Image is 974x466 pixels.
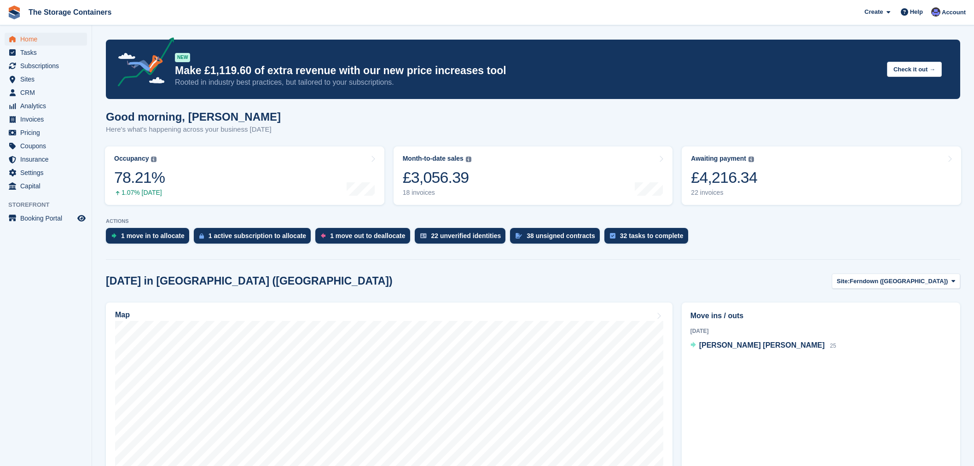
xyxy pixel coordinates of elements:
a: menu [5,153,87,166]
a: menu [5,59,87,72]
a: menu [5,126,87,139]
h1: Good morning, [PERSON_NAME] [106,111,281,123]
span: Home [20,33,75,46]
span: Insurance [20,153,75,166]
div: £4,216.34 [691,168,757,187]
img: move_outs_to_deallocate_icon-f764333ba52eb49d3ac5e1228854f67142a1ed5810a6f6cc68b1a99e826820c5.svg [321,233,325,239]
span: Storefront [8,200,92,210]
div: Occupancy [114,155,149,163]
span: Ferndown ([GEOGRAPHIC_DATA]) [850,277,948,286]
div: 22 invoices [691,189,757,197]
div: 18 invoices [403,189,471,197]
a: Occupancy 78.21% 1.07% [DATE] [105,146,384,205]
button: Check it out → [887,62,942,77]
img: icon-info-grey-7440780725fd019a000dd9b08b2336e03edf1995a4989e88bcd33f0948082b44.svg [466,157,471,162]
a: 1 move out to deallocate [315,228,414,248]
span: Tasks [20,46,75,59]
a: menu [5,99,87,112]
div: Awaiting payment [691,155,746,163]
a: 1 active subscription to allocate [194,228,315,248]
a: menu [5,86,87,99]
span: 25 [830,343,836,349]
span: Create [864,7,883,17]
div: 1.07% [DATE] [114,189,165,197]
img: contract_signature_icon-13c848040528278c33f63329250d36e43548de30e8caae1d1a13099fd9432cc5.svg [516,233,522,239]
span: Analytics [20,99,75,112]
span: Invoices [20,113,75,126]
span: Account [942,8,966,17]
img: stora-icon-8386f47178a22dfd0bd8f6a31ec36ba5ce8667c1dd55bd0f319d3a0aa187defe.svg [7,6,21,19]
a: menu [5,113,87,126]
p: Rooted in industry best practices, but tailored to your subscriptions. [175,77,880,87]
span: [PERSON_NAME] [PERSON_NAME] [699,341,825,349]
a: 38 unsigned contracts [510,228,604,248]
p: Here's what's happening across your business [DATE] [106,124,281,135]
h2: Map [115,311,130,319]
span: Settings [20,166,75,179]
a: 1 move in to allocate [106,228,194,248]
a: menu [5,166,87,179]
span: Booking Portal [20,212,75,225]
div: NEW [175,53,190,62]
div: [DATE] [690,327,951,335]
p: Make £1,119.60 of extra revenue with our new price increases tool [175,64,880,77]
img: verify_identity-adf6edd0f0f0b5bbfe63781bf79b02c33cf7c696d77639b501bdc392416b5a36.svg [420,233,427,239]
p: ACTIONS [106,218,960,224]
a: 22 unverified identities [415,228,510,248]
img: Dan Excell [931,7,940,17]
a: 32 tasks to complete [604,228,693,248]
img: icon-info-grey-7440780725fd019a000dd9b08b2336e03edf1995a4989e88bcd33f0948082b44.svg [151,157,157,162]
button: Site: Ferndown ([GEOGRAPHIC_DATA]) [832,274,960,289]
a: menu [5,180,87,192]
a: Month-to-date sales £3,056.39 18 invoices [394,146,673,205]
a: menu [5,140,87,152]
a: [PERSON_NAME] [PERSON_NAME] 25 [690,340,836,352]
a: Preview store [76,213,87,224]
img: icon-info-grey-7440780725fd019a000dd9b08b2336e03edf1995a4989e88bcd33f0948082b44.svg [748,157,754,162]
a: Awaiting payment £4,216.34 22 invoices [682,146,961,205]
div: Month-to-date sales [403,155,464,163]
span: Pricing [20,126,75,139]
div: 1 move in to allocate [121,232,185,239]
a: menu [5,33,87,46]
span: Subscriptions [20,59,75,72]
div: 78.21% [114,168,165,187]
div: £3,056.39 [403,168,471,187]
span: Capital [20,180,75,192]
img: task-75834270c22a3079a89374b754ae025e5fb1db73e45f91037f5363f120a921f8.svg [610,233,615,239]
span: Sites [20,73,75,86]
h2: Move ins / outs [690,310,951,321]
span: Help [910,7,923,17]
img: active_subscription_to_allocate_icon-d502201f5373d7db506a760aba3b589e785aa758c864c3986d89f69b8ff3... [199,233,204,239]
div: 1 active subscription to allocate [209,232,306,239]
span: CRM [20,86,75,99]
img: move_ins_to_allocate_icon-fdf77a2bb77ea45bf5b3d319d69a93e2d87916cf1d5bf7949dd705db3b84f3ca.svg [111,233,116,239]
img: price-adjustments-announcement-icon-8257ccfd72463d97f412b2fc003d46551f7dbcb40ab6d574587a9cd5c0d94... [110,37,174,90]
span: Site: [837,277,850,286]
span: Coupons [20,140,75,152]
a: menu [5,212,87,225]
div: 32 tasks to complete [620,232,684,239]
a: menu [5,46,87,59]
div: 38 unsigned contracts [527,232,595,239]
a: menu [5,73,87,86]
div: 22 unverified identities [431,232,501,239]
a: The Storage Containers [25,5,115,20]
h2: [DATE] in [GEOGRAPHIC_DATA] ([GEOGRAPHIC_DATA]) [106,275,393,287]
div: 1 move out to deallocate [330,232,405,239]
